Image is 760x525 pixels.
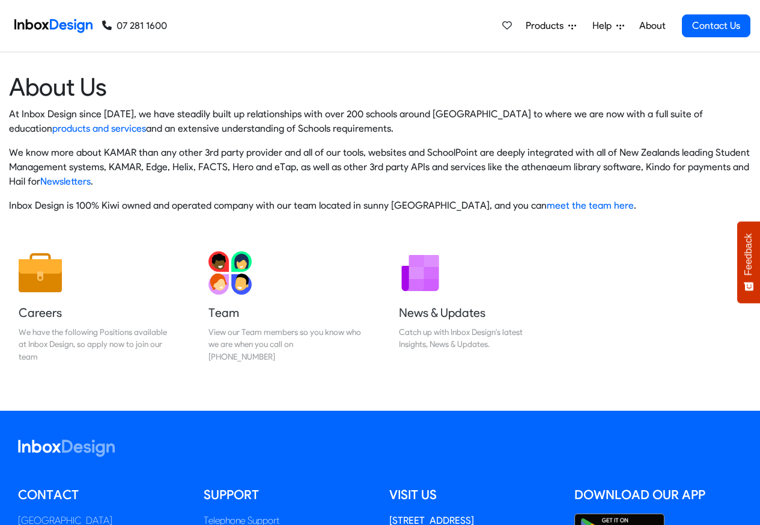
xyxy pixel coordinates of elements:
h5: Team [208,304,361,321]
h5: Careers [19,304,171,321]
img: 2022_01_12_icon_newsletter.svg [399,251,442,295]
a: 07 281 1600 [102,19,167,33]
a: Team View our Team members so you know who we are when you call on [PHONE_NUMBER] [199,242,371,372]
span: Help [592,19,616,33]
div: Catch up with Inbox Design's latest Insights, News & Updates. [399,326,552,351]
h5: News & Updates [399,304,552,321]
img: logo_inboxdesign_white.svg [18,440,115,457]
p: Inbox Design is 100% Kiwi owned and operated company with our team located in sunny [GEOGRAPHIC_D... [9,198,751,213]
a: About [636,14,669,38]
img: 2022_01_13_icon_team.svg [208,251,252,295]
a: Newsletters [40,176,91,187]
a: products and services [52,123,146,134]
h5: Download our App [574,486,742,504]
div: View our Team members so you know who we are when you call on [PHONE_NUMBER] [208,326,361,363]
a: News & Updates Catch up with Inbox Design's latest Insights, News & Updates. [389,242,561,372]
p: At Inbox Design since [DATE], we have steadily built up relationships with over 200 schools aroun... [9,107,751,136]
a: Help [588,14,629,38]
span: Feedback [743,233,754,275]
a: Contact Us [682,14,750,37]
a: Careers We have the following Positions available at Inbox Design, so apply now to join our team [9,242,181,372]
span: Products [526,19,568,33]
h5: Contact [18,486,186,504]
img: 2022_01_13_icon_job.svg [19,251,62,295]
h5: Support [204,486,371,504]
h5: Visit us [389,486,557,504]
a: Products [521,14,581,38]
p: We know more about KAMAR than any other 3rd party provider and all of our tools, websites and Sch... [9,146,751,189]
button: Feedback - Show survey [737,221,760,303]
div: We have the following Positions available at Inbox Design, so apply now to join our team [19,326,171,363]
heading: About Us [9,72,751,102]
a: meet the team here [547,200,634,211]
